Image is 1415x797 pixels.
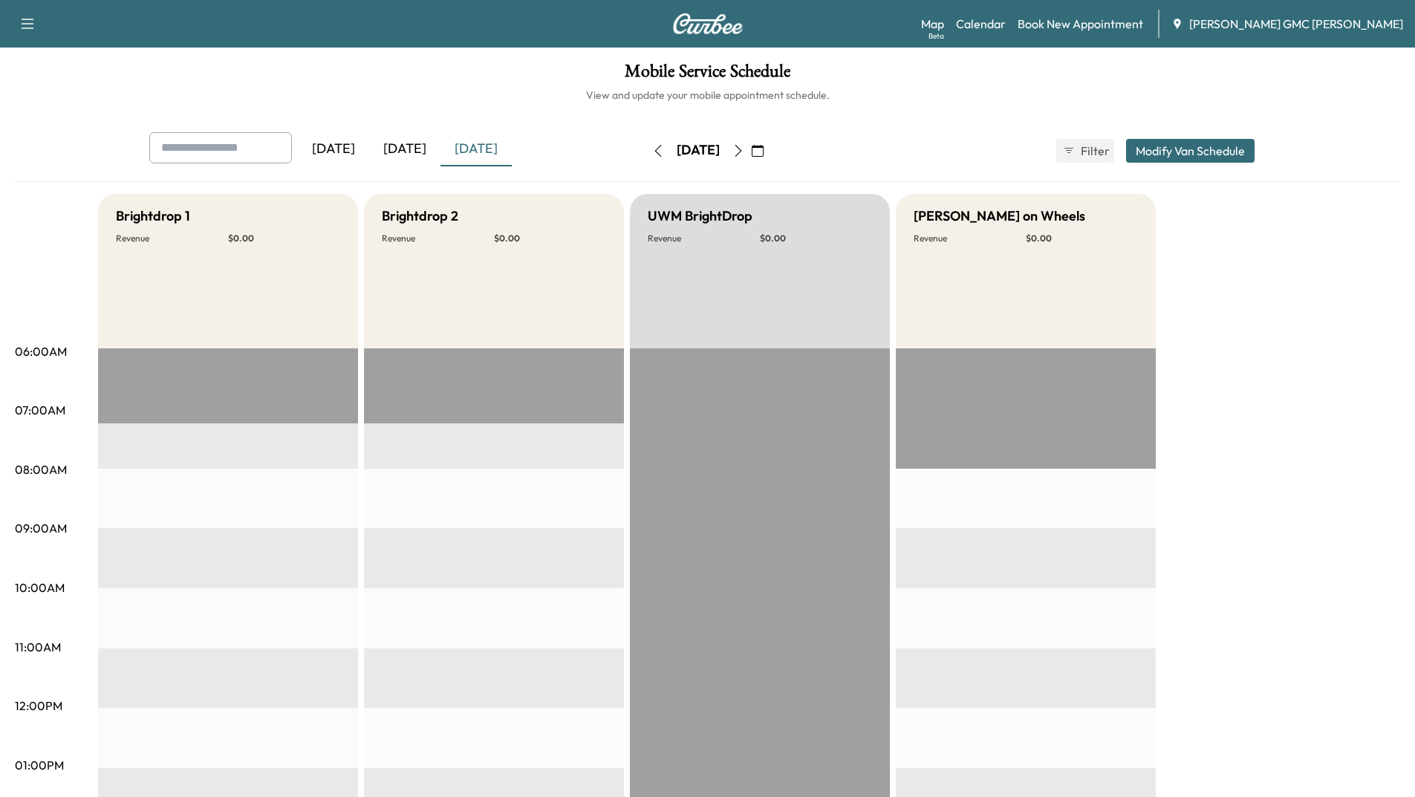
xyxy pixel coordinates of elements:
[369,132,440,166] div: [DATE]
[116,232,228,244] p: Revenue
[382,232,494,244] p: Revenue
[648,206,752,227] h5: UWM BrightDrop
[914,206,1085,227] h5: [PERSON_NAME] on Wheels
[15,579,65,596] p: 10:00AM
[15,401,65,419] p: 07:00AM
[298,132,369,166] div: [DATE]
[1018,15,1143,33] a: Book New Appointment
[956,15,1006,33] a: Calendar
[760,232,872,244] p: $ 0.00
[928,30,944,42] div: Beta
[1056,139,1114,163] button: Filter
[677,141,720,160] div: [DATE]
[15,638,61,656] p: 11:00AM
[15,756,64,774] p: 01:00PM
[494,232,606,244] p: $ 0.00
[1126,139,1255,163] button: Modify Van Schedule
[15,88,1400,103] h6: View and update your mobile appointment schedule.
[672,13,744,34] img: Curbee Logo
[648,232,760,244] p: Revenue
[15,519,67,537] p: 09:00AM
[1026,232,1138,244] p: $ 0.00
[15,342,67,360] p: 06:00AM
[921,15,944,33] a: MapBeta
[1189,15,1403,33] span: [PERSON_NAME] GMC [PERSON_NAME]
[1081,142,1107,160] span: Filter
[116,206,190,227] h5: Brightdrop 1
[382,206,458,227] h5: Brightdrop 2
[15,697,62,715] p: 12:00PM
[15,62,1400,88] h1: Mobile Service Schedule
[440,132,512,166] div: [DATE]
[914,232,1026,244] p: Revenue
[228,232,340,244] p: $ 0.00
[15,461,67,478] p: 08:00AM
